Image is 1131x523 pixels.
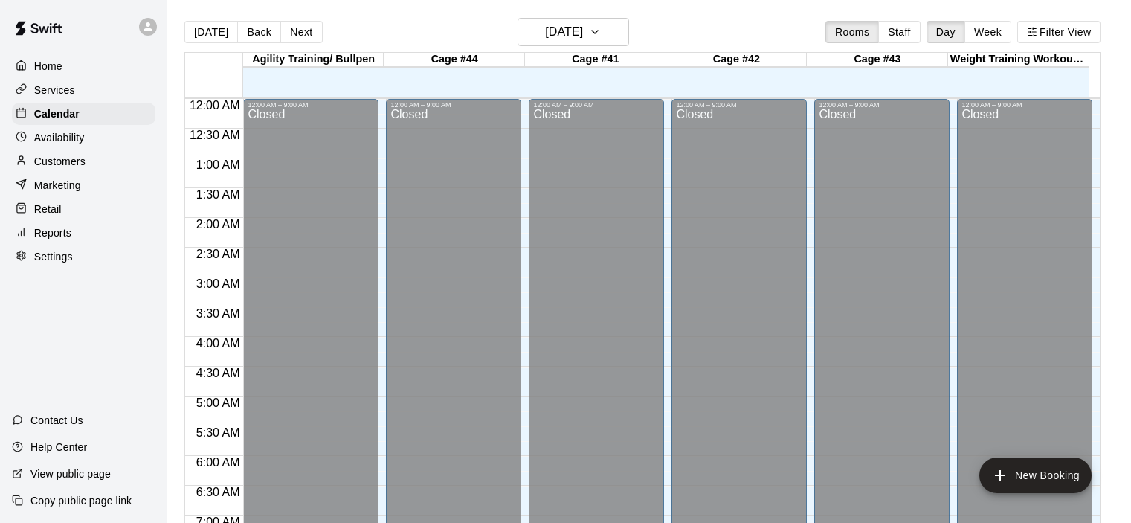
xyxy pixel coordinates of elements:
[676,101,802,109] div: 12:00 AM – 9:00 AM
[34,225,71,240] p: Reports
[807,53,948,67] div: Cage #43
[12,222,155,244] a: Reports
[533,101,660,109] div: 12:00 AM – 9:00 AM
[193,218,244,231] span: 2:00 AM
[12,198,155,220] a: Retail
[12,150,155,173] a: Customers
[34,130,85,145] p: Availability
[545,22,583,42] h6: [DATE]
[12,79,155,101] a: Services
[34,249,73,264] p: Settings
[34,106,80,121] p: Calendar
[193,307,244,320] span: 3:30 AM
[878,21,921,43] button: Staff
[193,456,244,469] span: 6:00 AM
[193,248,244,260] span: 2:30 AM
[193,158,244,171] span: 1:00 AM
[666,53,808,67] div: Cage #42
[12,103,155,125] a: Calendar
[927,21,965,43] button: Day
[12,55,155,77] a: Home
[193,397,244,409] span: 5:00 AM
[30,466,111,481] p: View public page
[193,367,244,379] span: 4:30 AM
[34,178,81,193] p: Marketing
[193,486,244,498] span: 6:30 AM
[248,101,374,109] div: 12:00 AM – 9:00 AM
[961,101,1088,109] div: 12:00 AM – 9:00 AM
[193,188,244,201] span: 1:30 AM
[390,101,517,109] div: 12:00 AM – 9:00 AM
[193,426,244,439] span: 5:30 AM
[525,53,666,67] div: Cage #41
[948,53,1089,67] div: Weight Training Workout Area
[186,99,244,112] span: 12:00 AM
[34,59,62,74] p: Home
[193,277,244,290] span: 3:00 AM
[30,493,132,508] p: Copy public page link
[384,53,525,67] div: Cage #44
[34,83,75,97] p: Services
[243,53,384,67] div: Agility Training/ Bullpen
[34,202,62,216] p: Retail
[34,154,86,169] p: Customers
[12,174,155,196] a: Marketing
[184,21,238,43] button: [DATE]
[979,458,1092,493] button: add
[964,21,1011,43] button: Week
[186,129,244,141] span: 12:30 AM
[12,126,155,149] a: Availability
[825,21,879,43] button: Rooms
[280,21,322,43] button: Next
[237,21,281,43] button: Back
[12,246,155,268] a: Settings
[193,337,244,350] span: 4:00 AM
[1017,21,1101,43] button: Filter View
[30,440,87,455] p: Help Center
[819,101,945,109] div: 12:00 AM – 9:00 AM
[30,413,83,428] p: Contact Us
[518,18,629,46] button: [DATE]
